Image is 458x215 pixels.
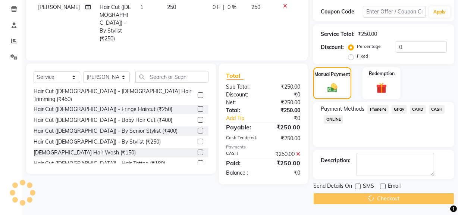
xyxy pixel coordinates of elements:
[324,115,343,124] span: ONLINE
[429,6,450,18] button: Apply
[388,182,401,191] span: Email
[324,82,341,94] img: _cash.svg
[363,182,374,191] span: SMS
[321,105,364,113] span: Payment Methods
[263,150,306,158] div: ₹250.00
[263,159,306,168] div: ₹250.00
[221,99,263,107] div: Net:
[213,3,220,11] span: 0 F
[34,87,195,103] div: Hair Cut ([DEMOGRAPHIC_DATA]) - [DEMOGRAPHIC_DATA] Hair Trimming (₹450)
[34,149,136,157] div: [DEMOGRAPHIC_DATA] Hair Wash (₹150)
[263,99,306,107] div: ₹250.00
[263,91,306,99] div: ₹0
[221,159,263,168] div: Paid:
[321,30,355,38] div: Service Total:
[313,182,352,191] span: Send Details On
[221,169,263,177] div: Balance :
[321,43,344,51] div: Discount:
[221,83,263,91] div: Sub Total:
[221,91,263,99] div: Discount:
[38,4,80,10] span: [PERSON_NAME]
[270,114,306,122] div: ₹0
[392,105,407,114] span: GPay
[410,105,426,114] span: CARD
[263,83,306,91] div: ₹250.00
[251,4,260,10] span: 250
[357,43,381,50] label: Percentage
[226,144,301,150] div: Payments
[34,105,172,113] div: Hair Cut ([DEMOGRAPHIC_DATA]) - Fringe Haircut (₹250)
[34,160,165,168] div: Hair Cut ([DEMOGRAPHIC_DATA]) - Hair Tattoo (₹180)
[263,135,306,142] div: ₹250.00
[263,107,306,114] div: ₹250.00
[373,82,390,95] img: _gift.svg
[367,105,389,114] span: PhonePe
[221,123,263,132] div: Payable:
[34,127,178,135] div: Hair Cut ([DEMOGRAPHIC_DATA]) - By Senior Stylist (₹400)
[221,107,263,114] div: Total:
[263,169,306,177] div: ₹0
[263,123,306,132] div: ₹250.00
[221,135,263,142] div: Cash Tendered:
[34,116,172,124] div: Hair Cut ([DEMOGRAPHIC_DATA]) - Baby Hair Cut (₹400)
[226,72,244,80] span: Total
[369,70,395,77] label: Redemption
[358,30,377,38] div: ₹250.00
[100,4,131,42] span: Hair Cut ([DEMOGRAPHIC_DATA]) - By Stylist (₹250)
[314,71,350,78] label: Manual Payment
[363,6,426,18] input: Enter Offer / Coupon Code
[321,8,363,16] div: Coupon Code
[429,105,445,114] span: CASH
[135,71,208,83] input: Search or Scan
[223,3,225,11] span: |
[167,4,176,10] span: 250
[357,53,368,59] label: Fixed
[34,138,161,146] div: Hair Cut ([DEMOGRAPHIC_DATA]) - By Stylist (₹250)
[321,157,351,165] div: Description:
[228,3,236,11] span: 0 %
[221,150,263,158] div: CASH
[140,4,143,10] span: 1
[221,114,270,122] a: Add Tip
